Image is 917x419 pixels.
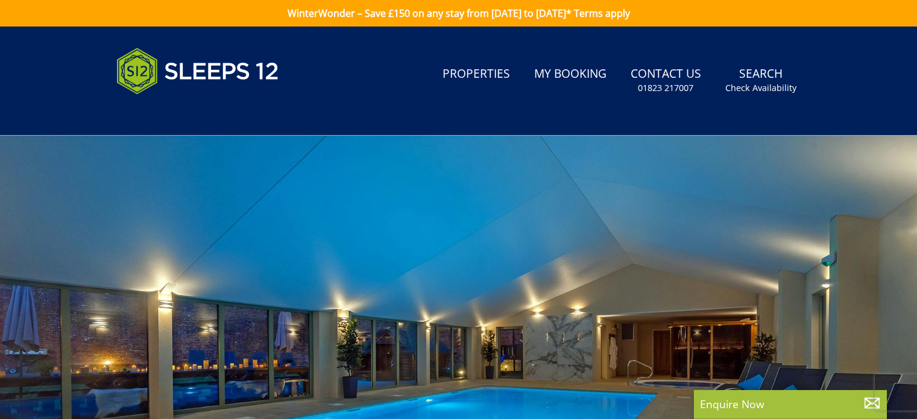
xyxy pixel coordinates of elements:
a: SearchCheck Availability [720,61,801,100]
small: Check Availability [725,82,796,94]
a: My Booking [529,61,611,88]
iframe: Customer reviews powered by Trustpilot [110,109,237,119]
small: 01823 217007 [638,82,693,94]
img: Sleeps 12 [116,41,279,101]
p: Enquire Now [700,396,881,412]
a: Contact Us01823 217007 [626,61,706,100]
a: Properties [438,61,515,88]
